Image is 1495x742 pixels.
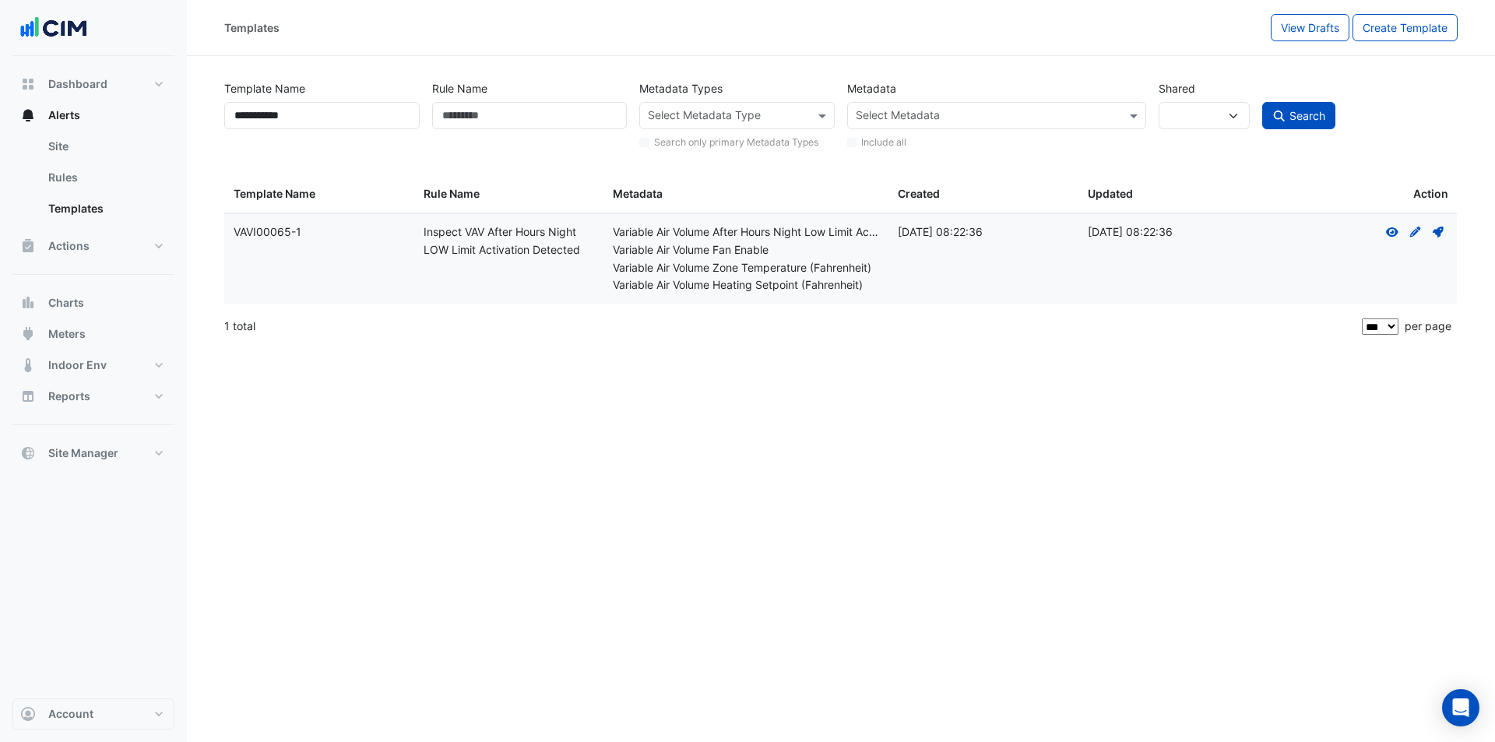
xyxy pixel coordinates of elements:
[1363,21,1448,34] span: Create Template
[898,223,1069,241] div: [DATE] 08:22:36
[1431,225,1445,238] fa-icon: Deploy
[424,187,480,200] span: Rule Name
[424,223,595,259] div: Inspect VAV After Hours Night LOW Limit Activation Detected
[20,76,36,92] app-icon: Dashboard
[12,381,174,412] button: Reports
[48,295,84,311] span: Charts
[1088,223,1259,241] div: [DATE] 08:22:36
[48,76,107,92] span: Dashboard
[234,223,405,241] div: VAVI00065-1
[1405,319,1451,332] span: per page
[853,107,940,127] div: Select Metadata
[1281,21,1339,34] span: View Drafts
[1159,75,1195,102] label: Shared
[20,295,36,311] app-icon: Charts
[1385,225,1399,238] fa-icon: View
[847,75,896,102] label: Metadata
[613,241,879,259] div: Variable Air Volume Fan Enable
[12,350,174,381] button: Indoor Env
[12,230,174,262] button: Actions
[1442,689,1479,726] div: Open Intercom Messenger
[48,357,107,373] span: Indoor Env
[224,19,280,36] div: Templates
[20,238,36,254] app-icon: Actions
[224,307,1359,346] div: 1 total
[1413,185,1448,203] span: Action
[12,287,174,318] button: Charts
[20,357,36,373] app-icon: Indoor Env
[654,135,818,149] label: Search only primary Metadata Types
[432,75,487,102] label: Rule Name
[48,326,86,342] span: Meters
[645,107,761,127] div: Select Metadata Type
[20,445,36,461] app-icon: Site Manager
[234,187,315,200] span: Template Name
[613,223,879,241] div: Variable Air Volume After Hours Night Low Limit Activation
[48,238,90,254] span: Actions
[36,131,174,162] a: Site
[613,276,879,294] div: Variable Air Volume Heating Setpoint (Fahrenheit)
[1088,187,1133,200] span: Updated
[12,438,174,469] button: Site Manager
[1271,14,1349,41] button: View Drafts
[1289,109,1325,122] span: Search
[12,131,174,230] div: Alerts
[861,135,906,149] label: Include all
[12,100,174,131] button: Alerts
[19,12,89,44] img: Company Logo
[12,698,174,730] button: Account
[898,187,940,200] span: Created
[1353,14,1458,41] button: Create Template
[224,75,305,102] label: Template Name
[36,193,174,224] a: Templates
[1409,225,1423,238] fa-icon: Create Draft - to edit a template, you first need to create a draft, and then submit it for appro...
[639,75,723,102] label: Metadata Types
[48,389,90,404] span: Reports
[613,187,663,200] span: Metadata
[48,107,80,123] span: Alerts
[20,326,36,342] app-icon: Meters
[12,69,174,100] button: Dashboard
[613,259,879,277] div: Variable Air Volume Zone Temperature (Fahrenheit)
[36,162,174,193] a: Rules
[48,445,118,461] span: Site Manager
[12,318,174,350] button: Meters
[20,107,36,123] app-icon: Alerts
[48,706,93,722] span: Account
[20,389,36,404] app-icon: Reports
[1262,102,1335,129] button: Search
